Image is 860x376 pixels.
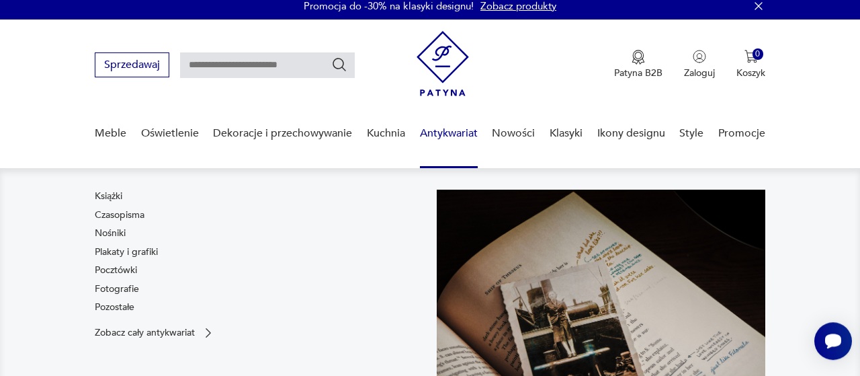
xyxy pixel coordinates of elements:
iframe: Smartsupp widget button [814,322,852,360]
a: Nowości [492,108,535,159]
img: Ikona koszyka [744,50,758,63]
button: Szukaj [331,57,347,73]
a: Ikony designu [597,108,665,159]
a: Antykwariat [420,108,478,159]
a: Dekoracje i przechowywanie [213,108,352,159]
img: Ikona medalu [632,50,645,65]
a: Plakaty i grafiki [95,246,158,259]
button: Zaloguj [684,50,715,79]
img: Ikonka użytkownika [693,50,706,63]
a: Kuchnia [367,108,405,159]
a: Zobacz cały antykwariat [95,326,215,340]
img: Patyna - sklep z meblami i dekoracjami vintage [417,31,469,96]
button: Patyna B2B [614,50,662,79]
p: Zobacz cały antykwariat [95,328,195,337]
a: Książki [95,190,122,203]
div: 0 [752,48,764,60]
a: Czasopisma [95,209,144,222]
a: Meble [95,108,126,159]
a: Pozostałe [95,301,134,314]
p: Zaloguj [684,67,715,79]
a: Style [679,108,703,159]
a: Promocje [718,108,765,159]
a: Oświetlenie [141,108,199,159]
a: Fotografie [95,283,139,296]
p: Patyna B2B [614,67,662,79]
a: Ikona medaluPatyna B2B [614,50,662,79]
a: Sprzedawaj [95,61,169,71]
p: Koszyk [736,67,765,79]
a: Nośniki [95,227,126,240]
button: Sprzedawaj [95,52,169,77]
a: Pocztówki [95,264,137,277]
button: 0Koszyk [736,50,765,79]
a: Klasyki [550,108,583,159]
